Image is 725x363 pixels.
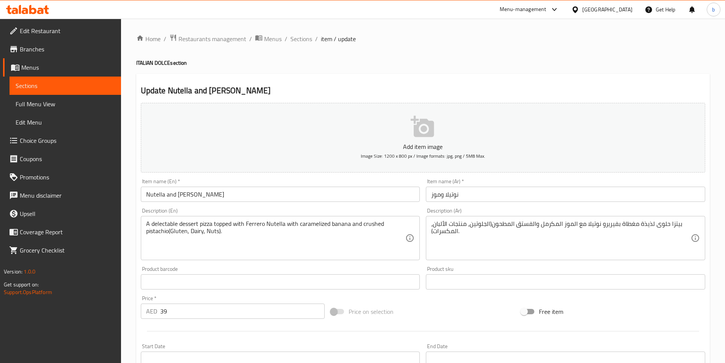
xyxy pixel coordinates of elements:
[264,34,282,43] span: Menus
[582,5,633,14] div: [GEOGRAPHIC_DATA]
[3,22,121,40] a: Edit Restaurant
[321,34,356,43] span: item / update
[3,58,121,77] a: Menus
[426,274,705,289] input: Please enter product sku
[141,187,420,202] input: Enter name En
[20,26,115,35] span: Edit Restaurant
[146,307,157,316] p: AED
[20,173,115,182] span: Promotions
[426,187,705,202] input: Enter name Ar
[141,103,705,173] button: Add item imageImage Size: 1200 x 800 px / Image formats: jpg, png / 5MB Max.
[20,246,115,255] span: Grocery Checklist
[361,152,485,160] span: Image Size: 1200 x 800 px / Image formats: jpg, png / 5MB Max.
[3,150,121,168] a: Coupons
[10,95,121,113] a: Full Menu View
[10,77,121,95] a: Sections
[136,34,161,43] a: Home
[255,34,282,44] a: Menus
[16,81,115,90] span: Sections
[136,34,710,44] nav: breadcrumb
[21,63,115,72] span: Menus
[431,220,691,256] textarea: بيتزا حلوى لذيذة مغطاة بفيريرو نوتيلا مع الموز المكرمل والفستق المطحون(الجلوتين، منتجات الألبان، ...
[24,267,35,277] span: 1.0.0
[539,307,563,316] span: Free item
[178,34,246,43] span: Restaurants management
[20,136,115,145] span: Choice Groups
[20,191,115,200] span: Menu disclaimer
[4,280,39,289] span: Get support on:
[249,34,252,43] li: /
[20,209,115,218] span: Upsell
[153,142,693,151] p: Add item image
[315,34,318,43] li: /
[141,274,420,289] input: Please enter product barcode
[3,241,121,259] a: Grocery Checklist
[16,99,115,109] span: Full Menu View
[3,223,121,241] a: Coverage Report
[141,85,705,96] h2: Update Nutella and [PERSON_NAME]
[136,59,710,67] h4: ITALIAN DOLCE section
[3,205,121,223] a: Upsell
[500,5,547,14] div: Menu-management
[285,34,287,43] li: /
[4,267,22,277] span: Version:
[10,113,121,131] a: Edit Menu
[20,154,115,163] span: Coupons
[4,287,52,297] a: Support.OpsPlatform
[3,40,121,58] a: Branches
[3,186,121,205] a: Menu disclaimer
[169,34,246,44] a: Restaurants management
[3,131,121,150] a: Choice Groups
[146,220,406,256] textarea: A delectable dessert pizza topped with Ferrero Nutella with caramelized banana and crushed pistac...
[712,5,715,14] span: b
[20,45,115,54] span: Branches
[3,168,121,186] a: Promotions
[349,307,394,316] span: Price on selection
[160,304,325,319] input: Please enter price
[164,34,166,43] li: /
[290,34,312,43] a: Sections
[16,118,115,127] span: Edit Menu
[20,227,115,237] span: Coverage Report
